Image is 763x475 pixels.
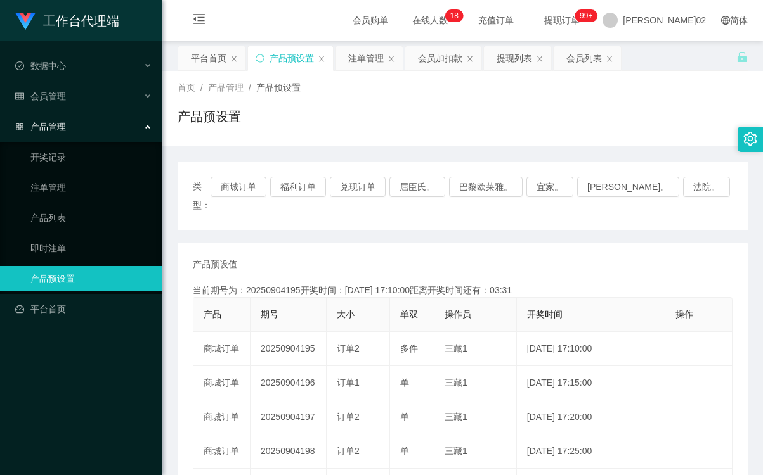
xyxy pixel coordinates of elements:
[400,446,409,456] span: 单
[256,82,301,92] span: 产品预设置
[178,1,221,41] i: 图标： menu-fold
[730,15,748,25] font: 简体
[721,16,730,25] i: 图标： global
[270,46,314,70] div: 产品预设置
[434,332,517,366] td: 三藏1
[30,91,66,101] font: 会员管理
[606,55,613,63] i: 图标： 关闭
[30,205,152,231] a: 产品列表
[434,434,517,469] td: 三藏1
[193,400,251,434] td: 商城订单
[204,309,221,319] span: 产品
[526,177,573,197] button: 宜家。
[193,177,211,215] span: 类型：
[249,82,251,92] span: /
[193,332,251,366] td: 商城订单
[683,177,730,197] button: 法院。
[15,13,36,30] img: logo.9652507e.png
[736,51,748,63] i: 图标： 解锁
[577,177,679,197] button: [PERSON_NAME]。
[30,122,66,132] font: 产品管理
[337,377,360,388] span: 订单1
[497,46,532,70] div: 提现列表
[251,400,327,434] td: 20250904197
[454,9,459,22] p: 8
[544,15,580,25] font: 提现订单
[434,366,517,400] td: 三藏1
[337,412,360,422] span: 订单2
[43,1,119,41] h1: 工作台代理端
[400,343,418,353] span: 多件
[211,177,266,197] button: 商城订单
[675,309,693,319] span: 操作
[30,61,66,71] font: 数据中心
[445,309,471,319] span: 操作员
[318,55,325,63] i: 图标： 关闭
[418,46,462,70] div: 会员加扣款
[193,284,733,297] div: 当前期号为：20250904195开奖时间：[DATE] 17:10:00距离开奖时间还有：03:31
[256,54,264,63] i: 图标： 同步
[337,309,355,319] span: 大小
[348,46,384,70] div: 注单管理
[251,366,327,400] td: 20250904196
[15,122,24,131] i: 图标： AppStore-O
[208,82,244,92] span: 产品管理
[30,175,152,200] a: 注单管理
[536,55,544,63] i: 图标： 关闭
[337,446,360,456] span: 订单2
[178,82,195,92] span: 首页
[449,177,523,197] button: 巴黎欧莱雅。
[178,107,241,126] h1: 产品预设置
[193,258,237,271] span: 产品预设值
[400,412,409,422] span: 单
[30,236,152,261] a: 即时注单
[251,332,327,366] td: 20250904195
[251,434,327,469] td: 20250904198
[743,132,757,146] i: 图标： 设置
[400,309,418,319] span: 单双
[15,15,119,25] a: 工作台代理端
[400,377,409,388] span: 单
[517,400,666,434] td: [DATE] 17:20:00
[330,177,386,197] button: 兑现订单
[200,82,203,92] span: /
[412,15,448,25] font: 在线人数
[517,332,666,366] td: [DATE] 17:10:00
[575,9,597,22] sup: 1073
[478,15,514,25] font: 充值订单
[270,177,326,197] button: 福利订单
[191,46,226,70] div: 平台首页
[15,296,152,322] a: 图标： 仪表板平台首页
[450,9,455,22] p: 1
[517,366,666,400] td: [DATE] 17:15:00
[193,434,251,469] td: 商城订单
[30,266,152,291] a: 产品预设置
[261,309,278,319] span: 期号
[15,61,24,70] i: 图标： check-circle-o
[30,144,152,170] a: 开奖记录
[527,309,563,319] span: 开奖时间
[566,46,602,70] div: 会员列表
[193,366,251,400] td: 商城订单
[388,55,395,63] i: 图标： 关闭
[434,400,517,434] td: 三藏1
[466,55,474,63] i: 图标： 关闭
[230,55,238,63] i: 图标： 关闭
[445,9,464,22] sup: 18
[517,434,666,469] td: [DATE] 17:25:00
[389,177,445,197] button: 屈臣氏。
[337,343,360,353] span: 订单2
[15,92,24,101] i: 图标： table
